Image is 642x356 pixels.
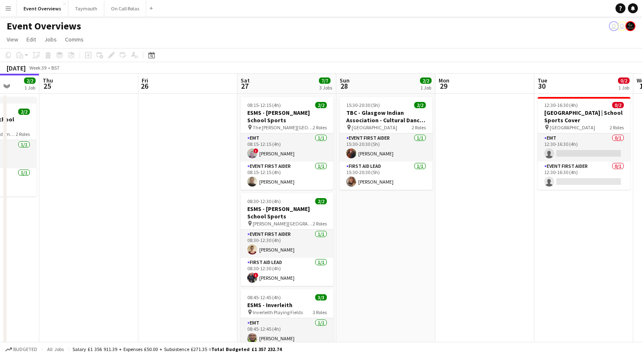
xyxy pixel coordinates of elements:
a: Comms [62,34,87,45]
div: [DATE] [7,64,26,72]
app-user-avatar: Operations Team [617,21,627,31]
span: Week 39 [27,65,48,71]
a: Edit [23,34,39,45]
div: BST [51,65,60,71]
button: Taymouth [68,0,104,17]
h1: Event Overviews [7,20,81,32]
button: Event Overviews [17,0,68,17]
a: Jobs [41,34,60,45]
button: Budgeted [4,345,39,354]
div: Salary £1 356 911.39 + Expenses £50.00 + Subsistence £271.35 = [72,346,282,352]
span: View [7,36,18,43]
a: View [3,34,22,45]
app-user-avatar: Operations Team [609,21,619,31]
app-user-avatar: Clinical Team [625,21,635,31]
span: Budgeted [13,346,37,352]
span: All jobs [46,346,65,352]
span: Edit [27,36,36,43]
span: Comms [65,36,84,43]
button: On Call Rotas [104,0,146,17]
span: Total Budgeted £1 357 232.74 [211,346,282,352]
span: Jobs [44,36,57,43]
